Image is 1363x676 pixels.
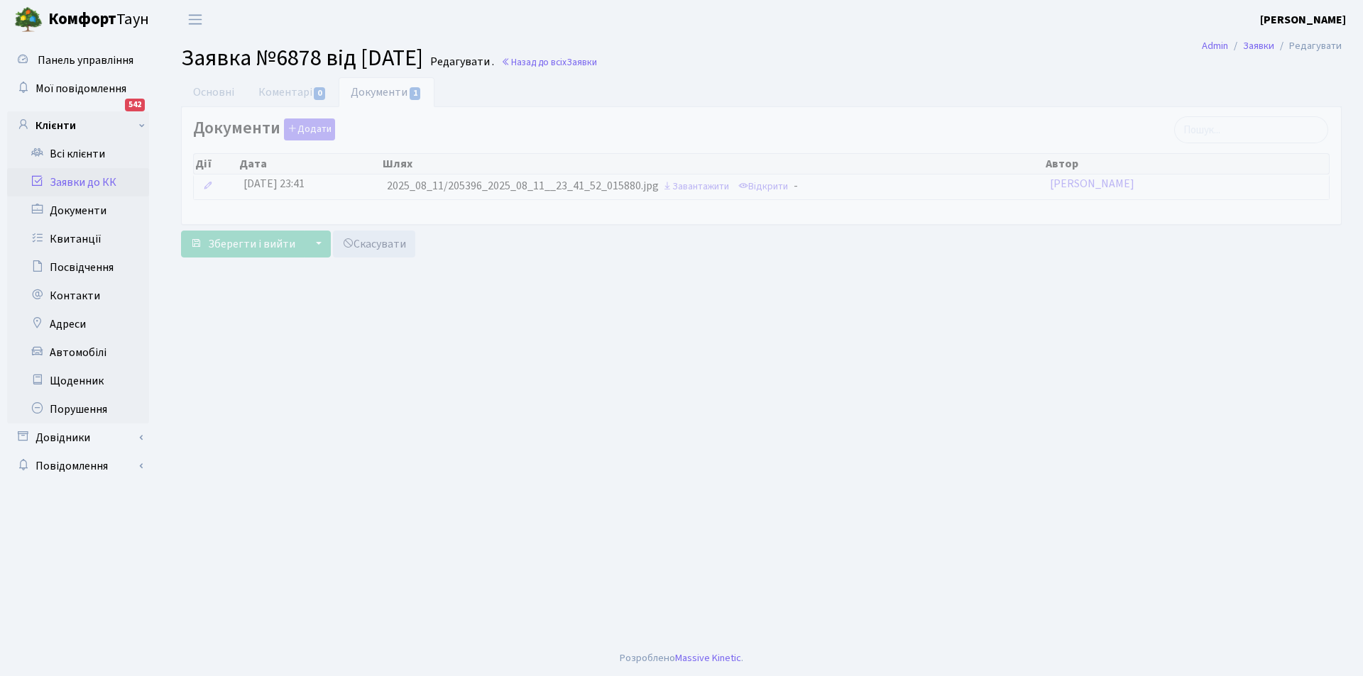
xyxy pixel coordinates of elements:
span: - [794,179,798,194]
li: Редагувати [1274,38,1342,54]
a: Панель управління [7,46,149,74]
a: Назад до всіхЗаявки [501,55,597,69]
a: Клієнти [7,111,149,140]
th: Дії [194,154,238,174]
a: Порушення [7,395,149,423]
b: Комфорт [48,8,116,31]
span: 0 [314,87,325,100]
span: Панель управління [38,52,133,68]
a: Повідомлення [7,452,149,480]
div: 542 [125,99,145,111]
th: Шлях [381,154,1044,174]
span: Заявки [566,55,597,69]
a: Admin [1202,38,1228,53]
a: Завантажити [659,176,733,198]
a: [PERSON_NAME] [1050,176,1134,192]
b: [PERSON_NAME] [1260,12,1346,28]
span: Мої повідомлення [35,81,126,96]
a: [PERSON_NAME] [1260,11,1346,28]
a: Автомобілі [7,338,149,367]
a: Адреси [7,310,149,338]
a: Massive Kinetic [675,650,741,665]
nav: breadcrumb [1181,31,1363,61]
button: Зберегти і вийти [181,231,305,257]
a: Скасувати [333,231,415,257]
a: Документи [7,196,149,225]
span: 1 [410,87,421,100]
a: Документи [339,77,434,107]
span: Таун [48,8,149,32]
div: Розроблено . [620,650,743,666]
a: Заявки [1243,38,1274,53]
input: Пошук... [1174,116,1328,143]
th: Автор [1044,154,1329,174]
a: Заявки до КК [7,168,149,196]
img: logo.png [14,6,43,34]
th: Дата [238,154,381,174]
button: Переключити навігацію [177,8,213,31]
label: Документи [193,118,335,140]
a: Основні [181,77,246,107]
small: Редагувати . [427,55,494,69]
a: Щоденник [7,367,149,395]
a: Коментарі [246,77,339,107]
a: Контакти [7,282,149,310]
a: Квитанції [7,225,149,253]
a: Довідники [7,423,149,452]
td: 2025_08_11/205396_2025_08_11__23_41_52_015880.jpg [381,174,1044,199]
span: Заявка №6878 від [DATE] [181,42,423,74]
span: Зберегти і вийти [208,236,295,252]
a: Всі клієнти [7,140,149,168]
a: Мої повідомлення542 [7,74,149,103]
button: Документи [284,118,335,140]
a: Додати [280,116,335,141]
span: [DATE] 23:41 [243,176,305,192]
a: Посвідчення [7,253,149,282]
a: Відкрити [735,176,792,198]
